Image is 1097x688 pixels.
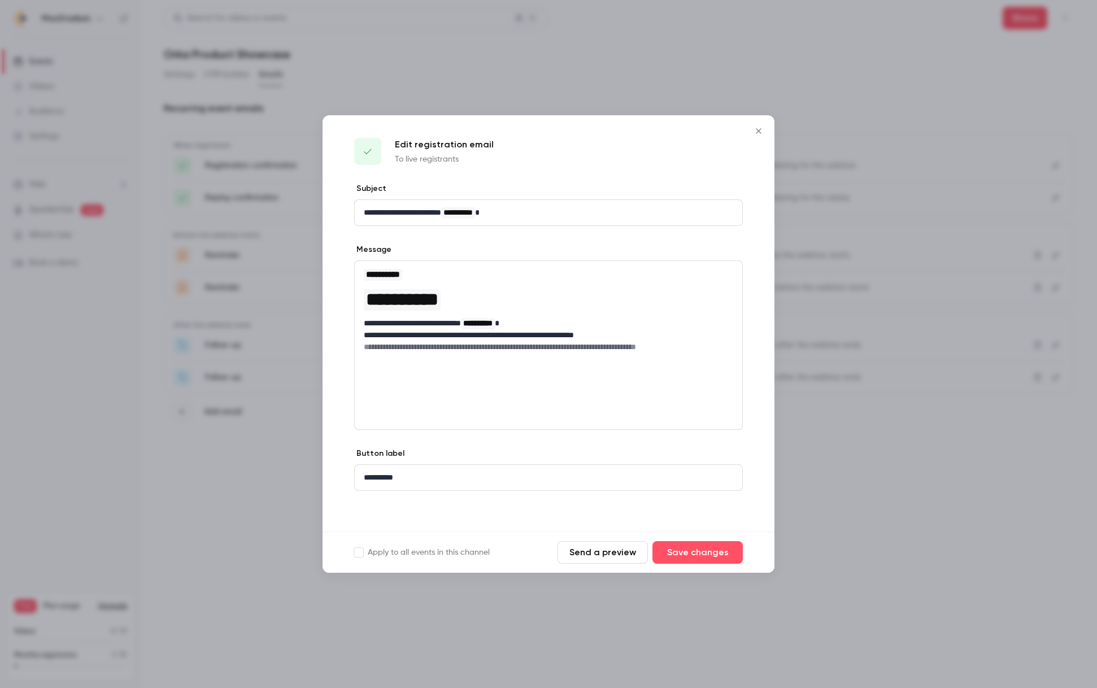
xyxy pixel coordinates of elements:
p: To live registrants [395,154,494,165]
div: editor [355,200,742,225]
button: Send a preview [558,541,648,564]
label: Button label [354,448,404,459]
label: Subject [354,183,386,194]
button: Close [747,120,770,142]
div: editor [355,465,742,490]
label: Message [354,244,391,255]
button: Save changes [652,541,743,564]
label: Apply to all events in this channel [354,547,490,558]
div: editor [355,261,742,359]
p: Edit registration email [395,138,494,151]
